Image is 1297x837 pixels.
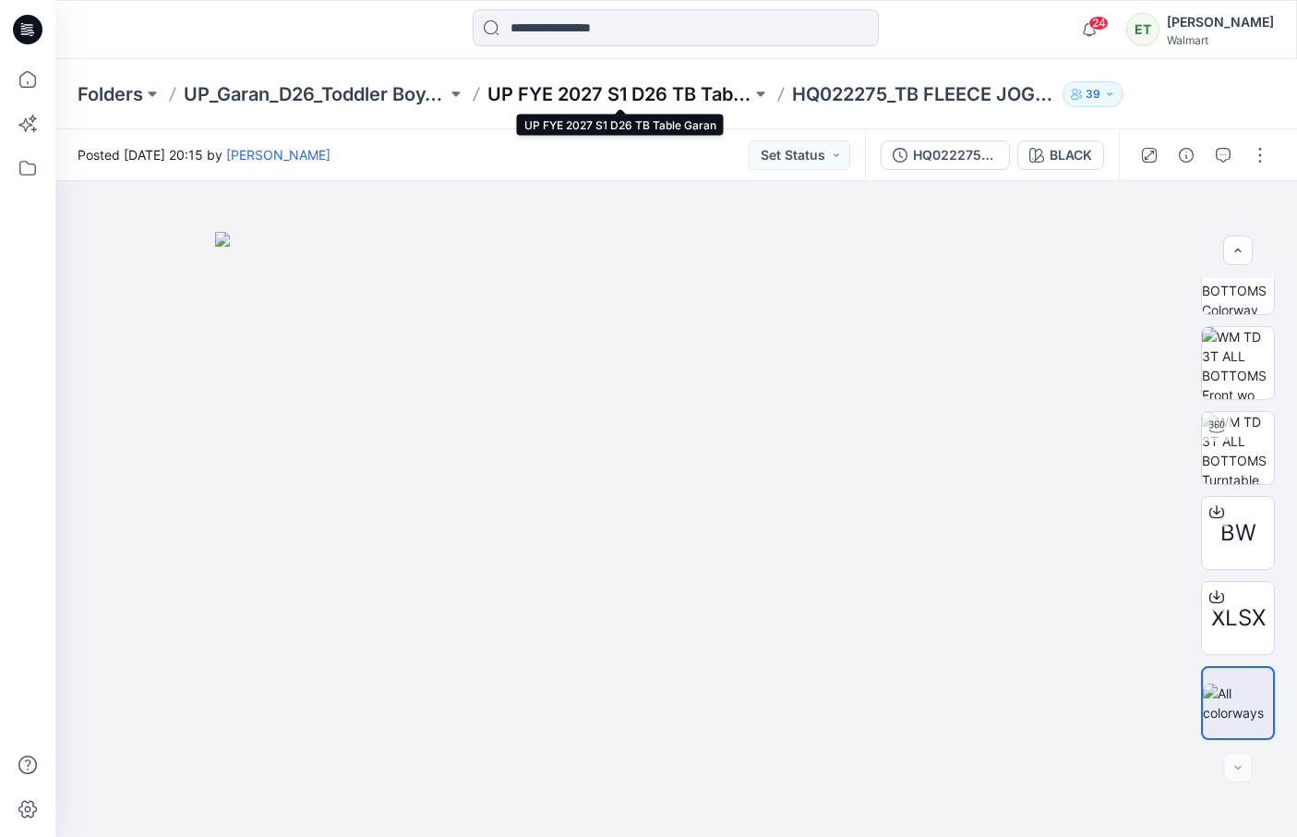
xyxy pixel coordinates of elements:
span: 24 [1088,16,1109,30]
a: Folders [78,81,143,107]
a: [PERSON_NAME] [226,147,330,163]
button: BLACK [1017,140,1104,170]
img: eyJhbGciOiJIUzI1NiIsImtpZCI6IjAiLCJzbHQiOiJzZXMiLCJ0eXAiOiJKV1QifQ.eyJkYXRhIjp7InR5cGUiOiJzdG9yYW... [215,232,1138,837]
div: [PERSON_NAME] [1167,11,1274,33]
a: UP_Garan_D26_Toddler Boy_Wonder_Nation [184,81,447,107]
button: HQ022275_TB FLEECE JOGGER [881,140,1010,170]
img: WM TD 3T ALL BOTTOMS Colorway wo Avatar [1202,242,1274,314]
p: HQ022275_TB FLEECE JOGGER [792,81,1055,107]
img: WM TD 3T ALL BOTTOMS Front wo Avatar [1202,327,1274,399]
p: 39 [1086,84,1100,104]
span: BW [1220,516,1256,550]
img: All colorways [1203,684,1273,722]
button: 39 [1063,81,1123,107]
div: HQ022275_TB FLEECE JOGGER [913,145,998,165]
a: UP FYE 2027 S1 D26 TB Table Garan [487,81,751,107]
div: Walmart [1167,33,1274,47]
div: BLACK [1050,145,1092,165]
div: ET [1126,13,1159,46]
button: Details [1171,140,1201,170]
img: WM TD 3T ALL BOTTOMS Turntable with Avatar [1202,412,1274,484]
span: XLSX [1211,601,1266,635]
span: Posted [DATE] 20:15 by [78,145,330,164]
